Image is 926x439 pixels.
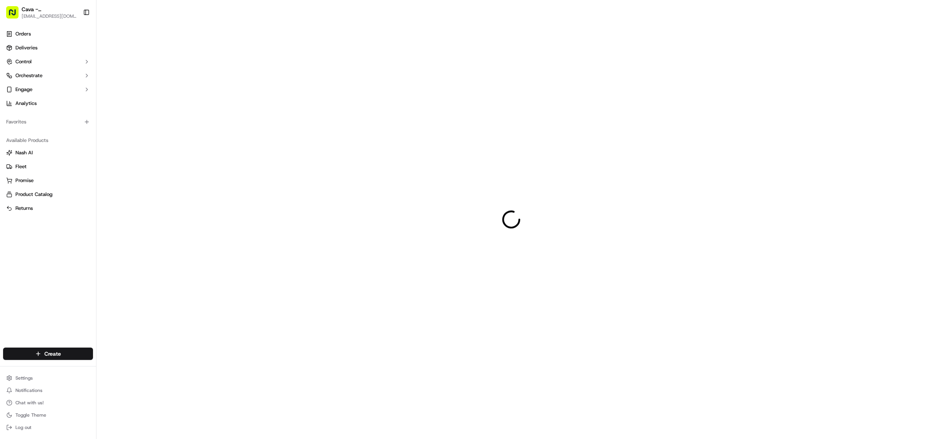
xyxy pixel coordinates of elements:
button: Toggle Theme [3,410,93,420]
span: Deliveries [15,44,37,51]
a: Promise [6,177,90,184]
button: Log out [3,422,93,433]
span: Orders [15,30,31,37]
a: Deliveries [3,42,93,54]
span: Fleet [15,163,27,170]
a: Product Catalog [6,191,90,198]
span: Chat with us! [15,400,44,406]
button: Create [3,348,93,360]
button: Returns [3,202,93,214]
button: Engage [3,83,93,96]
a: Analytics [3,97,93,110]
a: Fleet [6,163,90,170]
a: Returns [6,205,90,212]
span: Product Catalog [15,191,52,198]
span: Toggle Theme [15,412,46,418]
span: Orchestrate [15,72,42,79]
a: Nash AI [6,149,90,156]
button: Product Catalog [3,188,93,201]
button: Orchestrate [3,69,93,82]
span: Analytics [15,100,37,107]
button: Control [3,56,93,68]
button: Cava - [PERSON_NAME][GEOGRAPHIC_DATA][EMAIL_ADDRESS][DOMAIN_NAME] [3,3,80,22]
button: [EMAIL_ADDRESS][DOMAIN_NAME] [22,13,77,19]
span: Log out [15,424,31,431]
span: Nash AI [15,149,33,156]
span: Settings [15,375,33,381]
span: Create [44,350,61,358]
button: Fleet [3,160,93,173]
button: Cava - [PERSON_NAME][GEOGRAPHIC_DATA] [22,5,77,13]
button: Chat with us! [3,397,93,408]
a: Orders [3,28,93,40]
div: Favorites [3,116,93,128]
button: Notifications [3,385,93,396]
span: Notifications [15,387,42,393]
button: Nash AI [3,147,93,159]
button: Settings [3,373,93,383]
span: Returns [15,205,33,212]
button: Promise [3,174,93,187]
span: Control [15,58,32,65]
span: Promise [15,177,34,184]
div: Available Products [3,134,93,147]
span: Engage [15,86,32,93]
